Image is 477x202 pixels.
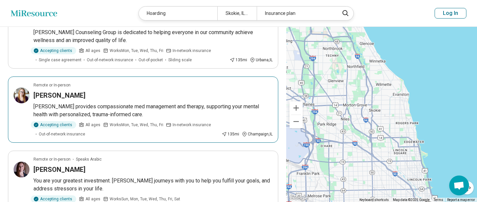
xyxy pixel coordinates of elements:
button: Log In [435,8,466,19]
span: All ages [85,48,100,54]
span: In-network insurance [173,48,211,54]
div: 135 mi [230,57,247,63]
a: Report a map error [447,198,475,202]
p: [PERSON_NAME] Counseling Group is dedicated to helping everyone in our community achieve wellness... [33,28,273,44]
span: Sliding scale [168,57,192,63]
span: Speaks Arabic [76,156,102,162]
div: Accepting clients [31,47,76,54]
span: Map data ©2025 Google [393,198,430,202]
span: Out-of-network insurance [87,57,133,63]
p: You are your greatest investment. [PERSON_NAME] journeys with you to help you fulfill your goals,... [33,177,273,193]
div: Champaign , IL [242,131,273,137]
span: All ages [85,196,100,202]
div: Insurance plan [257,7,335,20]
a: Terms [434,198,443,202]
p: [PERSON_NAME] provides compassionate med management and therapy, supporting your mental health wi... [33,103,273,119]
div: Hoarding [139,7,217,20]
h3: [PERSON_NAME] [33,165,85,174]
p: Remote or In-person [33,82,71,88]
span: Works Mon, Tue, Wed, Thu, Fri [110,122,163,128]
span: In-network insurance [173,122,211,128]
div: Accepting clients [31,121,76,128]
span: Out-of-pocket [138,57,163,63]
span: Out-of-network insurance [39,131,85,137]
h3: [PERSON_NAME] [33,91,85,100]
div: 135 mi [222,131,239,137]
span: Single case agreement [39,57,81,63]
span: Works Sun, Mon, Tue, Wed, Thu, Fri, Sat [110,196,180,202]
a: Open chat [449,176,469,195]
button: Zoom out [290,115,303,128]
p: Remote or In-person [33,156,71,162]
span: Works Mon, Tue, Wed, Thu, Fri [110,48,163,54]
div: Skokie, IL 60076 [217,7,257,20]
div: Urbana , IL [250,57,273,63]
button: Zoom in [290,101,303,115]
span: All ages [85,122,100,128]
